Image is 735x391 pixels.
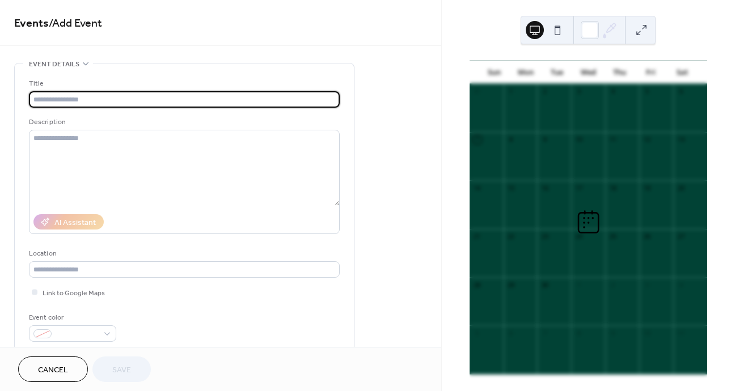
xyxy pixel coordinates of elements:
div: 29 [507,280,516,289]
div: 17 [575,184,583,192]
div: Sun [479,61,510,84]
div: 5 [643,87,651,96]
div: 4 [609,87,617,96]
div: Wed [573,61,604,84]
div: 15 [507,184,516,192]
div: 23 [540,232,549,241]
div: 3 [575,87,583,96]
div: Thu [604,61,635,84]
div: 7 [473,135,481,144]
div: 1 [575,280,583,289]
div: 6 [507,329,516,337]
div: 21 [473,232,481,241]
div: Tue [541,61,572,84]
div: 6 [677,87,685,96]
div: 19 [643,184,651,192]
a: Events [14,12,49,35]
div: 4 [677,280,685,289]
div: 8 [507,135,516,144]
div: 10 [643,329,651,337]
div: 3 [643,280,651,289]
div: 2 [540,87,549,96]
div: 12 [643,135,651,144]
div: Fri [635,61,666,84]
div: Location [29,248,337,260]
span: Cancel [38,364,68,376]
div: 20 [677,184,685,192]
span: / Add Event [49,12,102,35]
span: Event details [29,58,79,70]
span: Link to Google Maps [43,287,105,299]
div: 26 [643,232,651,241]
div: 31 [473,87,481,96]
div: 8 [575,329,583,337]
div: 10 [575,135,583,144]
div: Event color [29,312,114,324]
div: 1 [507,87,516,96]
div: Description [29,116,337,128]
div: Title [29,78,337,90]
div: 14 [473,184,481,192]
div: 11 [609,135,617,144]
div: 24 [575,232,583,241]
div: 5 [473,329,481,337]
div: 13 [677,135,685,144]
div: 25 [609,232,617,241]
div: 18 [609,184,617,192]
div: 27 [677,232,685,241]
div: 22 [507,232,516,241]
div: 28 [473,280,481,289]
button: Cancel [18,356,88,382]
div: Mon [510,61,541,84]
div: 30 [540,280,549,289]
div: 11 [677,329,685,337]
div: 7 [540,329,549,337]
div: 2 [609,280,617,289]
div: 16 [540,184,549,192]
div: 9 [609,329,617,337]
div: 9 [540,135,549,144]
div: Sat [667,61,698,84]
